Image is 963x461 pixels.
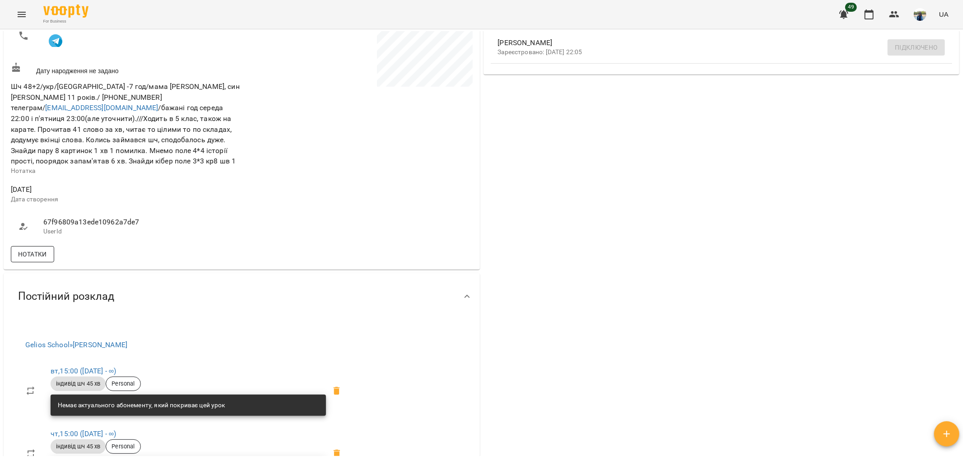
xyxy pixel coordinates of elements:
p: Зареєстровано: [DATE] 22:05 [498,48,931,57]
span: Personal [106,380,140,388]
a: Gelios School»[PERSON_NAME] [25,340,127,349]
div: Немає актуального абонементу, який покриває цей урок [58,397,225,414]
div: Дату народження не задано [9,61,242,77]
img: Voopty Logo [43,5,88,18]
div: Постійний розклад [4,273,480,320]
span: індивід шч 45 хв [51,442,106,451]
button: UA [935,6,952,23]
button: Нотатки [11,246,54,262]
span: 67f96809a13ede10962a7de7 [43,217,233,228]
span: [DATE] [11,184,240,195]
p: Дата створення [11,195,240,204]
p: UserId [43,227,233,236]
span: UA [939,9,949,19]
button: Menu [11,4,33,25]
span: Personal [106,442,140,451]
span: Видалити приватний урок Олійник Алла вт 15:00 клієнта Криворучко Даніель [326,380,348,402]
span: For Business [43,19,88,24]
span: 49 [845,3,857,12]
span: [PERSON_NAME] [498,37,931,48]
button: Клієнт підписаний на VooptyBot [43,28,68,52]
span: індивід шч 45 хв [51,380,106,388]
img: Telegram [49,34,62,48]
span: Шч 48+2/укр/[GEOGRAPHIC_DATA] -7 год/мама [PERSON_NAME], син [PERSON_NAME] 11 років./ [PHONE_NUMB... [11,82,240,165]
a: чт,15:00 ([DATE] - ∞) [51,429,116,438]
p: Нотатка [11,167,240,176]
a: [EMAIL_ADDRESS][DOMAIN_NAME] [45,103,158,112]
span: Нотатки [18,249,47,260]
span: Постійний розклад [18,289,114,303]
img: 79bf113477beb734b35379532aeced2e.jpg [914,8,926,21]
a: вт,15:00 ([DATE] - ∞) [51,367,116,375]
